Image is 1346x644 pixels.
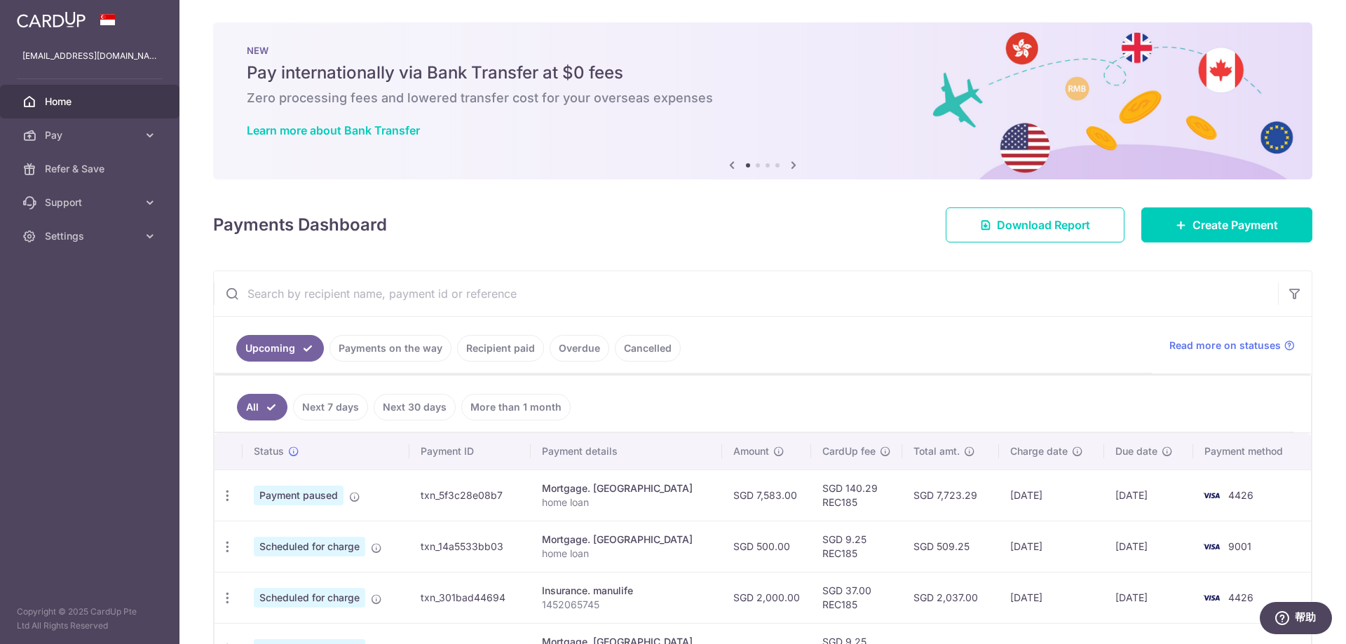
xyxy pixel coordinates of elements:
a: Recipient paid [457,335,544,362]
a: Upcoming [236,335,324,362]
td: SGD 2,037.00 [902,572,998,623]
a: Download Report [946,207,1124,242]
p: home loan [542,547,712,561]
span: Due date [1115,444,1157,458]
span: Read more on statuses [1169,338,1281,352]
span: 9001 [1228,540,1251,552]
a: Payments on the way [329,335,451,362]
td: [DATE] [1104,521,1192,572]
a: Next 7 days [293,394,368,420]
input: Search by recipient name, payment id or reference [214,271,1278,316]
span: Settings [45,229,137,243]
td: SGD 7,583.00 [722,470,811,521]
img: CardUp [17,11,86,28]
img: Bank Card [1197,538,1225,555]
p: 1452065745 [542,598,712,612]
td: SGD 2,000.00 [722,572,811,623]
span: Charge date [1010,444,1068,458]
th: Payment details [531,433,723,470]
h5: Pay internationally via Bank Transfer at $0 fees [247,62,1279,84]
td: SGD 9.25 REC185 [811,521,902,572]
span: Amount [733,444,769,458]
span: Pay [45,128,137,142]
p: [EMAIL_ADDRESS][DOMAIN_NAME] [22,49,157,63]
a: Read more on statuses [1169,338,1295,352]
span: Download Report [997,217,1090,233]
span: Payment paused [254,486,344,505]
div: Mortgage. [GEOGRAPHIC_DATA] [542,481,712,495]
td: [DATE] [999,521,1105,572]
th: Payment ID [409,433,531,470]
a: Cancelled [615,335,681,362]
a: Create Payment [1141,207,1312,242]
span: 4426 [1228,591,1253,603]
p: NEW [247,45,1279,56]
td: SGD 37.00 REC185 [811,572,902,623]
a: Learn more about Bank Transfer [247,123,420,137]
a: More than 1 month [461,394,571,420]
span: Refer & Save [45,162,137,176]
td: [DATE] [999,572,1105,623]
td: SGD 7,723.29 [902,470,998,521]
td: SGD 140.29 REC185 [811,470,902,521]
td: txn_301bad44694 [409,572,531,623]
h4: Payments Dashboard [213,212,387,238]
span: Total amt. [913,444,960,458]
img: Bank transfer banner [213,22,1312,179]
span: Support [45,196,137,210]
div: Mortgage. [GEOGRAPHIC_DATA] [542,533,712,547]
span: Scheduled for charge [254,537,365,556]
td: SGD 509.25 [902,521,998,572]
p: home loan [542,495,712,509]
span: Home [45,95,137,109]
img: Bank Card [1197,487,1225,504]
span: 4426 [1228,489,1253,501]
a: Overdue [550,335,609,362]
td: txn_14a5533bb03 [409,521,531,572]
iframe: 打开一个小组件，您可以在其中找到更多信息 [1259,602,1332,637]
td: [DATE] [1104,470,1192,521]
img: Bank Card [1197,589,1225,606]
span: Status [254,444,284,458]
h6: Zero processing fees and lowered transfer cost for your overseas expenses [247,90,1279,107]
td: [DATE] [1104,572,1192,623]
span: Scheduled for charge [254,588,365,608]
div: Insurance. manulife [542,584,712,598]
a: All [237,394,287,420]
td: txn_5f3c28e08b7 [409,470,531,521]
a: Next 30 days [374,394,456,420]
span: CardUp fee [822,444,876,458]
td: SGD 500.00 [722,521,811,572]
th: Payment method [1193,433,1311,470]
td: [DATE] [999,470,1105,521]
span: Create Payment [1192,217,1278,233]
